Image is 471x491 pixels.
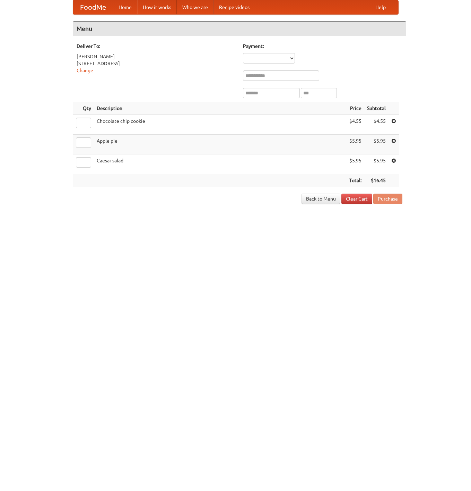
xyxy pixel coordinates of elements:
[77,43,236,50] h5: Deliver To:
[77,60,236,67] div: [STREET_ADDRESS]
[73,22,406,36] h4: Menu
[346,102,364,115] th: Price
[364,174,389,187] th: $16.45
[73,102,94,115] th: Qty
[370,0,391,14] a: Help
[346,174,364,187] th: Total:
[77,53,236,60] div: [PERSON_NAME]
[94,115,346,135] td: Chocolate chip cookie
[373,194,402,204] button: Purchase
[346,115,364,135] td: $4.55
[94,154,346,174] td: Caesar salad
[94,102,346,115] th: Description
[113,0,137,14] a: Home
[243,43,402,50] h5: Payment:
[73,0,113,14] a: FoodMe
[77,68,93,73] a: Change
[364,135,389,154] td: $5.95
[94,135,346,154] td: Apple pie
[346,154,364,174] td: $5.95
[302,194,340,204] a: Back to Menu
[346,135,364,154] td: $5.95
[213,0,255,14] a: Recipe videos
[364,102,389,115] th: Subtotal
[364,115,389,135] td: $4.55
[177,0,213,14] a: Who we are
[341,194,372,204] a: Clear Cart
[137,0,177,14] a: How it works
[364,154,389,174] td: $5.95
